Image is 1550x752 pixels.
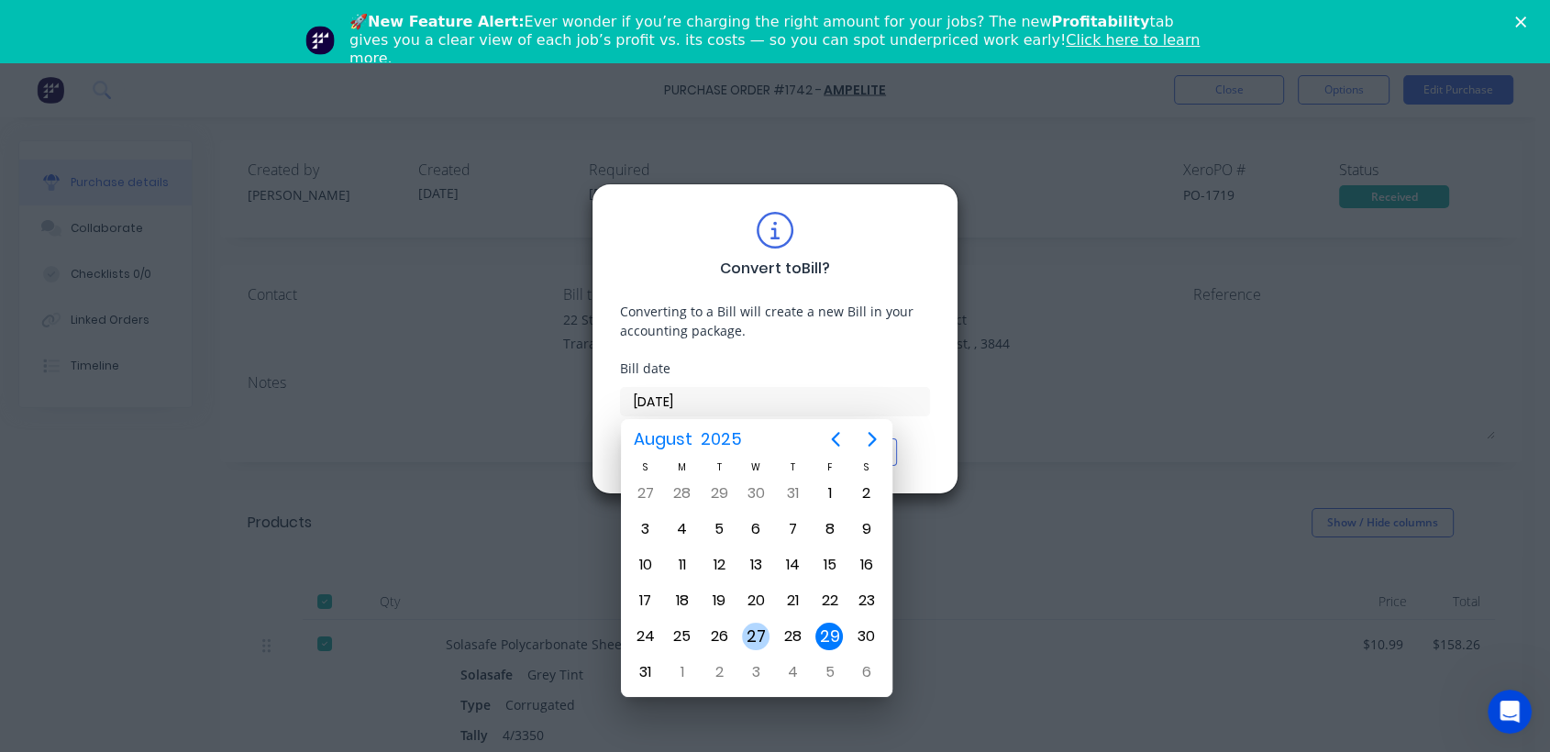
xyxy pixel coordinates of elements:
[701,459,737,475] div: T
[632,515,659,543] div: Sunday, August 3, 2025
[742,623,769,650] div: Wednesday, August 27, 2025
[669,658,696,686] div: Monday, September 1, 2025
[815,515,843,543] div: Friday, August 8, 2025
[620,359,930,378] div: Bill date
[853,658,880,686] div: Saturday, September 6, 2025
[669,551,696,579] div: Monday, August 11, 2025
[632,623,659,650] div: Sunday, August 24, 2025
[779,515,806,543] div: Thursday, August 7, 2025
[705,551,733,579] div: Tuesday, August 12, 2025
[853,480,880,507] div: Saturday, August 2, 2025
[697,423,747,456] span: 2025
[705,480,733,507] div: Tuesday, July 29, 2025
[779,480,806,507] div: Thursday, July 31, 2025
[853,551,880,579] div: Saturday, August 16, 2025
[669,587,696,614] div: Monday, August 18, 2025
[853,623,880,650] div: Saturday, August 30, 2025
[742,480,769,507] div: Wednesday, July 30, 2025
[705,658,733,686] div: Tuesday, September 2, 2025
[349,31,1200,67] a: Click here to learn more.
[705,623,733,650] div: Tuesday, August 26, 2025
[737,459,774,475] div: W
[815,587,843,614] div: Friday, August 22, 2025
[620,302,930,340] div: Converting to a Bill will create a new Bill in your accounting package.
[853,515,880,543] div: Saturday, August 9, 2025
[742,587,769,614] div: Wednesday, August 20, 2025
[815,623,843,650] div: Today, Friday, August 29, 2025
[774,459,811,475] div: T
[779,551,806,579] div: Thursday, August 14, 2025
[779,623,806,650] div: Thursday, August 28, 2025
[630,423,697,456] span: August
[705,515,733,543] div: Tuesday, August 5, 2025
[817,421,854,458] button: Previous page
[627,459,664,475] div: S
[632,480,659,507] div: Sunday, July 27, 2025
[853,587,880,614] div: Saturday, August 23, 2025
[742,658,769,686] div: Wednesday, September 3, 2025
[349,13,1215,68] div: 🚀 Ever wonder if you’re charging the right amount for your jobs? The new tab gives you a clear vi...
[632,587,659,614] div: Sunday, August 17, 2025
[1515,17,1533,28] div: Close
[623,423,754,456] button: August2025
[848,459,885,475] div: S
[669,623,696,650] div: Monday, August 25, 2025
[854,421,891,458] button: Next page
[305,26,335,55] img: Profile image for Team
[632,551,659,579] div: Sunday, August 10, 2025
[720,258,830,280] div: Convert to Bill ?
[742,515,769,543] div: Wednesday, August 6, 2025
[664,459,701,475] div: M
[811,459,847,475] div: F
[1488,690,1532,734] iframe: Intercom live chat
[815,551,843,579] div: Friday, August 15, 2025
[669,480,696,507] div: Monday, July 28, 2025
[815,658,843,686] div: Friday, September 5, 2025
[742,551,769,579] div: Wednesday, August 13, 2025
[368,13,525,30] b: New Feature Alert:
[669,515,696,543] div: Monday, August 4, 2025
[705,587,733,614] div: Tuesday, August 19, 2025
[779,658,806,686] div: Thursday, September 4, 2025
[632,658,659,686] div: Sunday, August 31, 2025
[815,480,843,507] div: Friday, August 1, 2025
[1051,13,1149,30] b: Profitability
[779,587,806,614] div: Thursday, August 21, 2025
